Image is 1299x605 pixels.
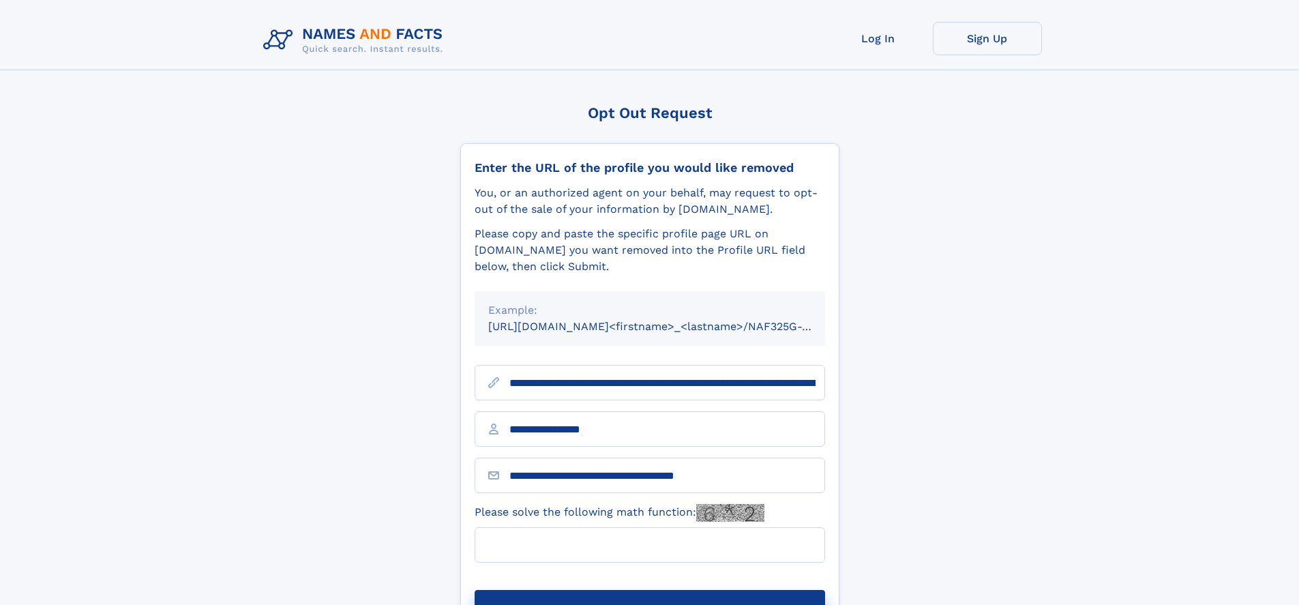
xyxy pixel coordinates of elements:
[475,185,825,218] div: You, or an authorized agent on your behalf, may request to opt-out of the sale of your informatio...
[460,104,839,121] div: Opt Out Request
[475,504,764,522] label: Please solve the following math function:
[824,22,933,55] a: Log In
[475,226,825,275] div: Please copy and paste the specific profile page URL on [DOMAIN_NAME] you want removed into the Pr...
[258,22,454,59] img: Logo Names and Facts
[933,22,1042,55] a: Sign Up
[475,160,825,175] div: Enter the URL of the profile you would like removed
[488,302,811,319] div: Example:
[488,320,851,333] small: [URL][DOMAIN_NAME]<firstname>_<lastname>/NAF325G-xxxxxxxx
